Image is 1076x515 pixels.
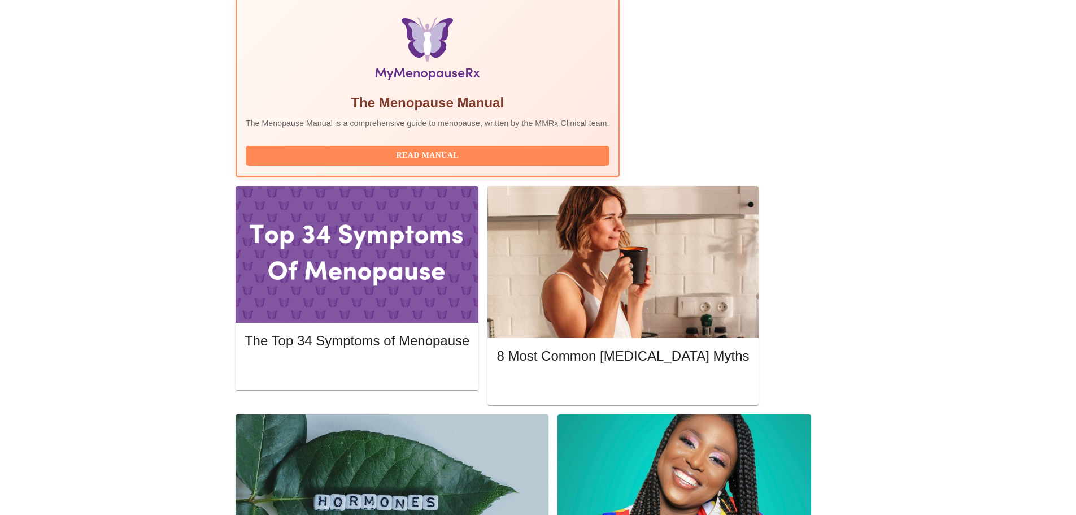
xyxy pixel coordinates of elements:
[496,347,749,365] h5: 8 Most Common [MEDICAL_DATA] Myths
[245,332,469,350] h5: The Top 34 Symptoms of Menopause
[245,360,469,380] button: Read More
[508,379,738,393] span: Read More
[256,363,458,377] span: Read More
[245,364,472,374] a: Read More
[496,380,752,390] a: Read More
[246,150,612,159] a: Read Manual
[496,376,749,396] button: Read More
[303,17,551,85] img: Menopause Manual
[246,146,609,166] button: Read Manual
[257,149,598,163] span: Read Manual
[246,94,609,112] h5: The Menopause Manual
[246,118,609,129] p: The Menopause Manual is a comprehensive guide to menopause, written by the MMRx Clinical team.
